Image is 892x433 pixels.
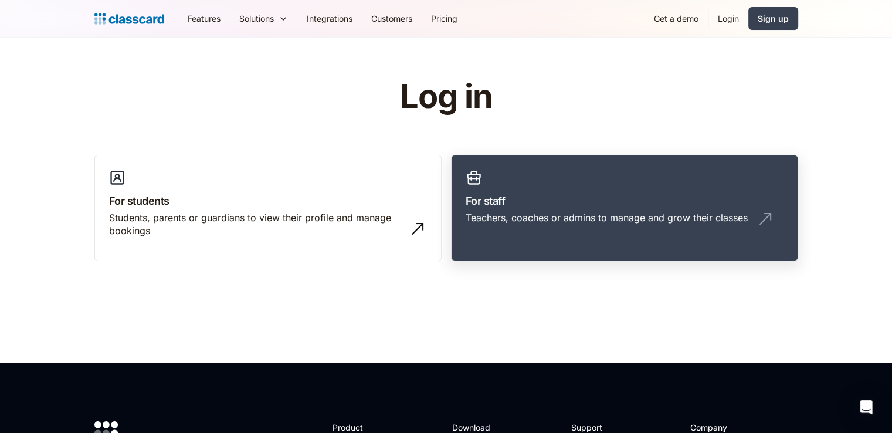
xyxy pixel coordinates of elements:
a: Customers [362,5,422,32]
a: Logo [94,11,164,27]
a: Get a demo [645,5,708,32]
a: For studentsStudents, parents or guardians to view their profile and manage bookings [94,155,442,262]
div: Sign up [758,12,789,25]
a: Sign up [748,7,798,30]
a: For staffTeachers, coaches or admins to manage and grow their classes [451,155,798,262]
div: Open Intercom Messenger [852,393,880,421]
h3: For students [109,193,427,209]
div: Teachers, coaches or admins to manage and grow their classes [466,211,748,224]
h1: Log in [260,79,632,115]
a: Features [178,5,230,32]
a: Login [708,5,748,32]
div: Solutions [239,12,274,25]
div: Solutions [230,5,297,32]
a: Pricing [422,5,467,32]
a: Integrations [297,5,362,32]
h3: For staff [466,193,784,209]
div: Students, parents or guardians to view their profile and manage bookings [109,211,403,238]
